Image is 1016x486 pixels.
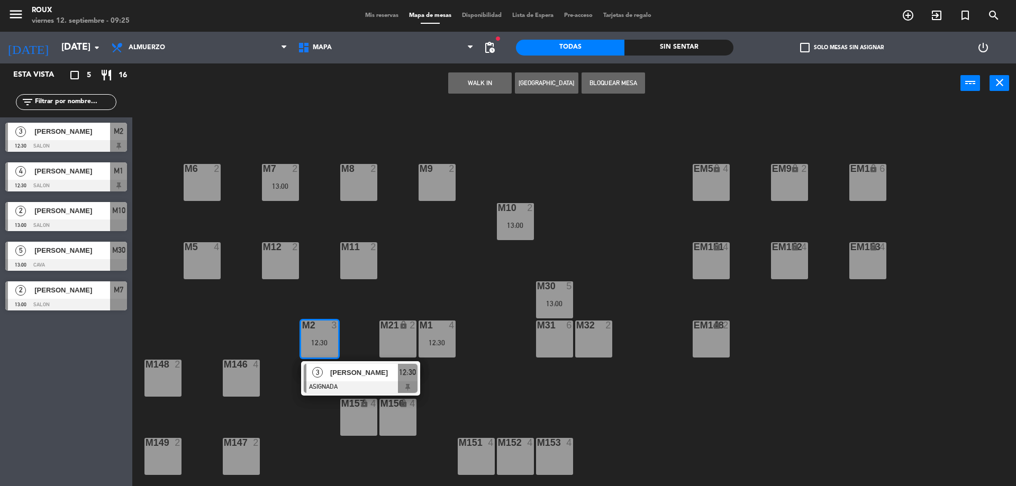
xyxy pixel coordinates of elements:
[800,43,810,52] span: check_box_outline_blank
[341,164,342,173] div: M8
[598,13,657,19] span: Tarjetas de regalo
[582,72,645,94] button: Bloquear Mesa
[15,126,26,137] span: 3
[32,5,130,16] div: Roux
[959,9,972,22] i: turned_in_not
[5,69,76,81] div: Esta vista
[869,242,878,251] i: lock
[964,76,977,89] i: power_input
[559,13,598,19] span: Pre-acceso
[214,164,220,173] div: 2
[253,360,259,369] div: 4
[977,41,990,54] i: power_settings_new
[15,166,26,177] span: 4
[869,164,878,173] i: lock
[483,41,496,54] span: pending_actions
[930,9,943,22] i: exit_to_app
[410,320,416,330] div: 2
[723,320,729,330] div: 2
[87,69,91,81] span: 5
[331,320,338,330] div: 3
[302,320,303,330] div: M2
[90,41,103,54] i: arrow_drop_down
[15,245,26,256] span: 5
[214,242,220,252] div: 4
[624,40,733,56] div: Sin sentar
[516,40,624,56] div: Todas
[34,205,110,216] span: [PERSON_NAME]
[536,300,573,307] div: 13:00
[515,72,578,94] button: [GEOGRAPHIC_DATA]
[175,438,181,447] div: 2
[800,43,884,52] label: Solo mesas sin asignar
[370,164,377,173] div: 2
[987,9,1000,22] i: search
[8,6,24,26] button: menu
[370,399,377,408] div: 4
[380,320,381,330] div: M21
[850,164,851,173] div: EM1
[723,164,729,173] div: 4
[100,69,113,81] i: restaurant
[330,367,398,378] span: [PERSON_NAME]
[15,206,26,216] span: 2
[990,75,1009,91] button: close
[404,13,457,19] span: Mapa de mesas
[15,285,26,296] span: 2
[448,72,512,94] button: WALK IN
[119,69,127,81] span: 16
[712,164,721,173] i: lock
[34,166,110,177] span: [PERSON_NAME]
[292,242,298,252] div: 2
[114,164,123,177] span: M1
[566,320,573,330] div: 6
[449,164,455,173] div: 2
[772,242,773,252] div: EM152
[712,320,721,329] i: lock
[566,281,573,291] div: 5
[112,204,125,217] span: M10
[360,399,369,408] i: lock
[114,283,123,296] span: M7
[175,360,181,369] div: 2
[497,222,534,229] div: 13:00
[457,13,507,19] span: Disponibilidad
[34,126,110,137] span: [PERSON_NAME]
[410,399,416,408] div: 4
[34,96,116,108] input: Filtrar por nombre...
[566,438,573,447] div: 4
[772,164,773,173] div: EM9
[21,96,34,108] i: filter_list
[263,242,264,252] div: M12
[380,399,381,408] div: M156
[370,242,377,252] div: 2
[801,164,808,173] div: 2
[879,242,886,252] div: 4
[68,69,81,81] i: crop_square
[399,399,408,408] i: lock
[263,164,264,173] div: M7
[253,438,259,447] div: 2
[32,16,130,26] div: viernes 12. septiembre - 09:25
[8,6,24,22] i: menu
[527,203,533,213] div: 2
[419,339,456,346] div: 12:30
[527,438,533,447] div: 4
[723,242,729,252] div: 4
[112,244,125,256] span: M30
[301,339,338,346] div: 12:30
[993,76,1006,89] i: close
[360,13,404,19] span: Mis reservas
[879,164,886,173] div: 6
[902,9,914,22] i: add_circle_outline
[262,182,299,190] div: 13:00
